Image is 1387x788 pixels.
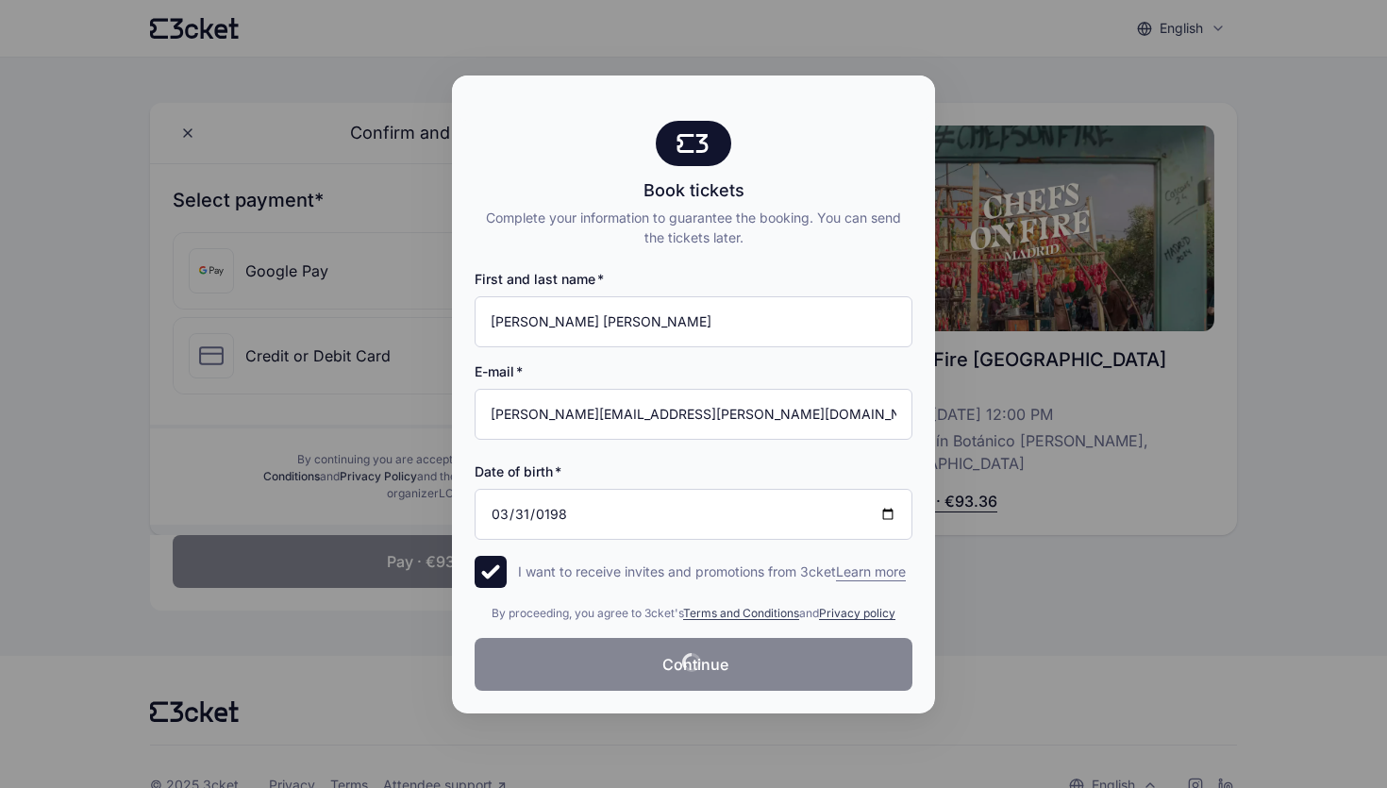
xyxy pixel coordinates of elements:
[475,270,604,289] label: First and last name
[475,638,912,691] button: Continue
[475,389,912,440] input: E-mail
[475,208,912,247] div: Complete your information to guarantee the booking. You can send the tickets later.
[819,606,895,620] a: Privacy policy
[518,562,906,581] p: I want to receive invites and promotions from 3cket
[683,606,799,620] a: Terms and Conditions
[836,562,906,581] span: Learn more
[475,604,912,623] div: By proceeding, you agree to 3cket's and
[475,177,912,204] div: Book tickets
[475,489,912,540] input: Date of birth
[662,653,728,676] span: Continue
[475,296,912,347] input: First and last name
[475,362,523,381] label: E-mail
[475,462,561,481] label: Date of birth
